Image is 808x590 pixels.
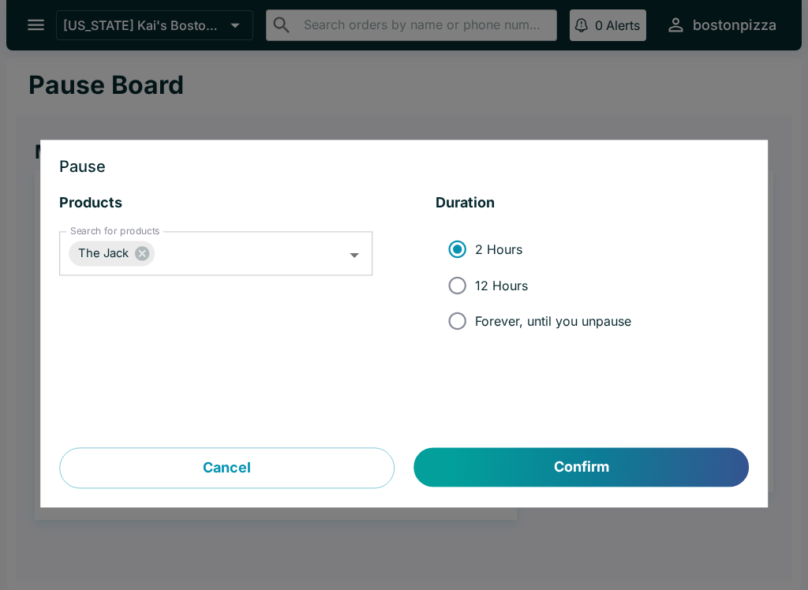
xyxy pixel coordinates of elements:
span: Forever, until you unpause [475,313,631,329]
span: The Jack [69,245,138,263]
h3: Pause [59,159,749,175]
label: Search for products [70,225,159,238]
h5: Products [59,194,372,213]
span: 2 Hours [475,241,522,257]
button: Confirm [414,448,749,487]
button: Open [342,243,367,267]
div: The Jack [69,241,155,267]
button: Cancel [59,448,395,489]
h5: Duration [436,194,749,213]
span: 12 Hours [475,278,528,293]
